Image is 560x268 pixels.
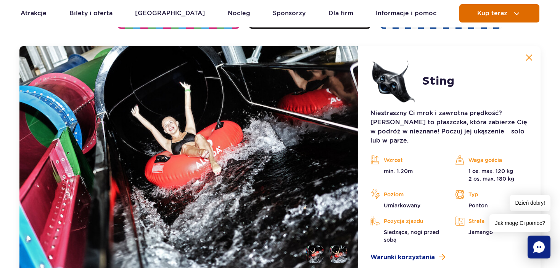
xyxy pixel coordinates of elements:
p: Waga gościa [455,154,528,166]
span: Dzień dobry! [510,195,550,211]
p: Siedząca, nogi przed sobą [370,228,444,244]
a: Dla firm [328,4,353,22]
p: Niestraszny Ci mrok i zawrotna prędkość? [PERSON_NAME] to płaszczka, która zabierze Cię w podróż ... [370,109,528,145]
p: Umiarkowany [370,202,444,209]
p: Typ [455,189,528,200]
a: Warunki korzystania [370,253,528,262]
h2: Sting [422,74,454,88]
p: Ponton [455,202,528,209]
span: Warunki korzystania [370,253,435,262]
img: 683e9dd6f19b1268161416.png [370,58,416,104]
p: Pozycja zjazdu [370,215,444,227]
a: Informacje i pomoc [376,4,436,22]
span: Jak mogę Ci pomóc? [489,214,550,232]
a: Bilety i oferta [69,4,113,22]
a: Sponsorzy [273,4,306,22]
a: [GEOGRAPHIC_DATA] [135,4,205,22]
p: 1 os. max. 120 kg 2 os. max. 180 kg [455,167,528,183]
div: Chat [528,236,550,258]
button: Kup teraz [459,4,539,22]
a: Nocleg [228,4,250,22]
p: Poziom [370,189,444,200]
p: Wzrost [370,154,444,166]
p: Strefa [455,215,528,227]
p: Jamango [455,228,528,236]
a: Atrakcje [21,4,47,22]
span: Kup teraz [477,10,507,17]
p: min. 1.20m [370,167,444,175]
